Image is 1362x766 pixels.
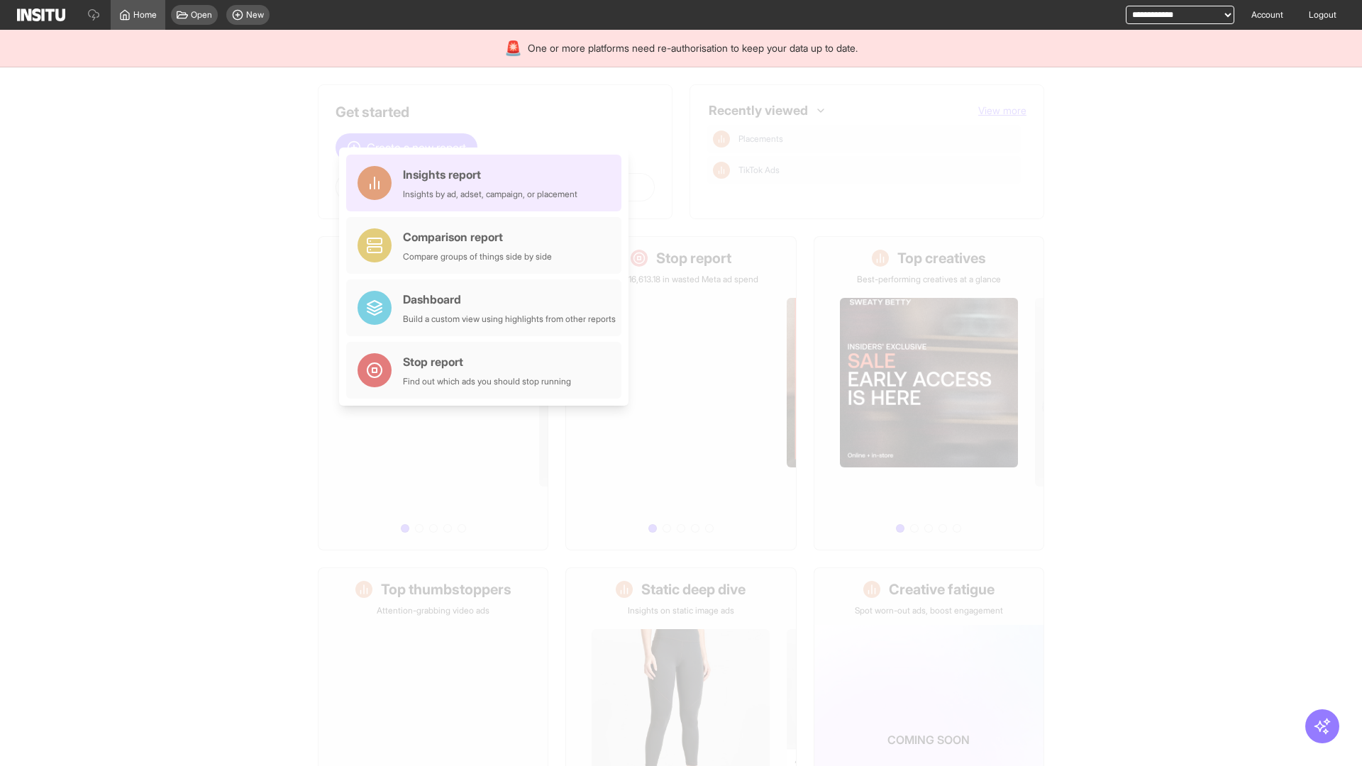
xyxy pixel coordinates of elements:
[246,9,264,21] span: New
[403,313,616,325] div: Build a custom view using highlights from other reports
[17,9,65,21] img: Logo
[403,228,552,245] div: Comparison report
[191,9,212,21] span: Open
[403,251,552,262] div: Compare groups of things side by side
[403,376,571,387] div: Find out which ads you should stop running
[504,38,522,58] div: 🚨
[403,189,577,200] div: Insights by ad, adset, campaign, or placement
[403,353,571,370] div: Stop report
[403,166,577,183] div: Insights report
[133,9,157,21] span: Home
[528,41,858,55] span: One or more platforms need re-authorisation to keep your data up to date.
[403,291,616,308] div: Dashboard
